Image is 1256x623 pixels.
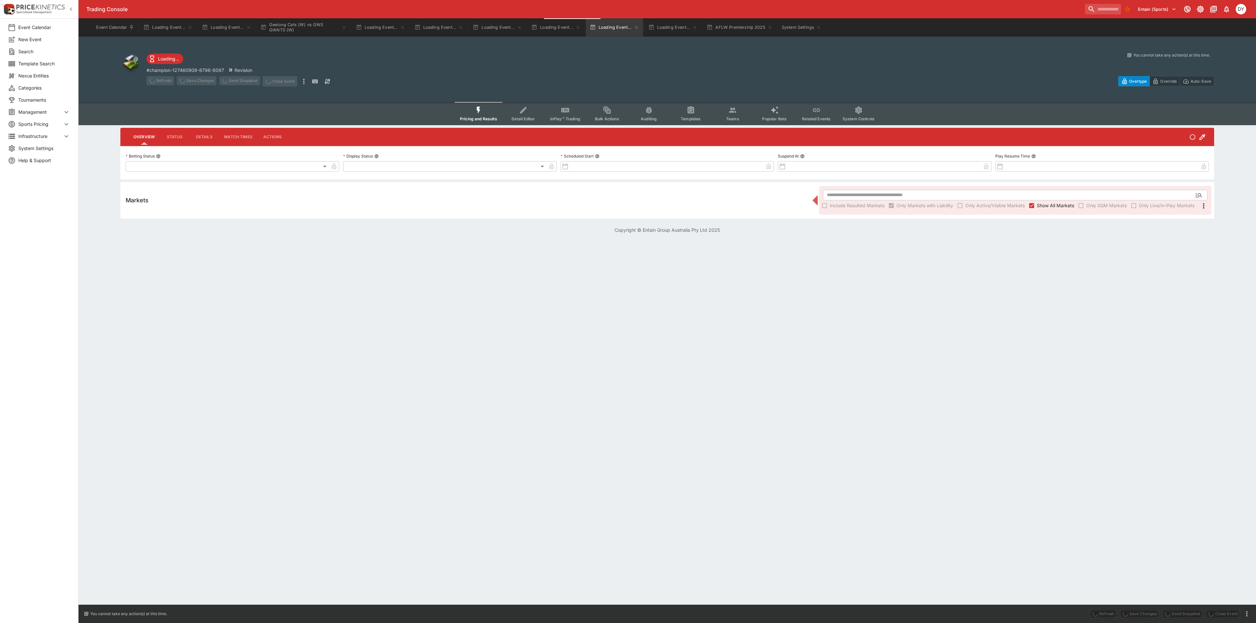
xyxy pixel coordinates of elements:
[160,129,189,145] button: Status
[703,18,776,37] button: AFLW Premiership 2025
[139,18,197,37] button: Loading Event...
[1118,76,1150,86] button: Overtype
[527,18,584,37] button: Loading Event...
[1180,76,1214,86] button: Auto-Save
[1122,4,1133,14] button: No Bookmarks
[681,116,701,121] span: Templates
[843,116,875,121] span: System Controls
[455,102,880,125] div: Event type filters
[128,129,160,145] button: Overview
[258,129,287,145] button: Actions
[1236,4,1246,14] div: dylan.brown
[1193,189,1205,201] button: Open
[1191,78,1211,85] p: Auto-Save
[1221,3,1232,15] button: Notifications
[18,84,70,91] span: Categories
[18,109,62,115] span: Management
[1208,3,1219,15] button: Documentation
[18,48,70,55] span: Search
[90,611,167,617] p: You cannot take any action(s) at this time.
[778,18,825,37] button: System Settings
[18,157,70,164] span: Help & Support
[92,18,138,37] button: Event Calendar
[86,6,1082,13] div: Trading Console
[147,67,224,74] p: Copy To Clipboard
[469,18,526,37] button: Loading Event...
[1243,610,1251,618] button: more
[2,3,15,16] img: PriceKinetics Logo
[343,153,373,159] p: Display Status
[995,153,1030,159] p: Play Resume Time
[1234,2,1248,16] button: dylan.brown
[550,116,580,121] span: InPlay™ Trading
[374,154,379,159] button: Display Status
[235,67,252,74] p: Revision
[156,154,161,159] button: Betting Status
[965,202,1025,209] span: Only Active/Visible Markets
[410,18,468,37] button: Loading Event...
[18,121,62,127] span: Sports Pricing
[595,116,619,121] span: Bulk Actions
[595,154,600,159] button: Scheduled Start
[120,52,141,73] img: other.png
[641,116,657,121] span: Auditing
[18,133,62,140] span: Infrastructure
[18,24,70,31] span: Event Calendar
[726,116,739,121] span: Teams
[300,76,308,87] button: more
[1200,202,1208,210] svg: More
[800,154,805,159] button: Suspend At
[1160,78,1177,85] p: Override
[198,18,255,37] button: Loading Event...
[78,227,1256,233] p: Copyright © Entain Group Australia Pty Ltd 2025
[1133,52,1210,58] p: You cannot take any action(s) at this time.
[1118,76,1214,86] div: Start From
[256,18,351,37] button: Geelong Cats (W) vs GWS GIANTS (W)
[644,18,702,37] button: Loading Event...
[18,36,70,43] span: New Event
[1037,202,1074,209] span: Show All Markets
[778,153,799,159] p: Suspend At
[830,202,884,209] span: Include Resulted Markets
[16,5,65,9] img: PriceKinetics
[1129,78,1147,85] p: Overtype
[189,129,219,145] button: Details
[1181,3,1193,15] button: Connected to PK
[158,55,179,62] p: Loading...
[18,96,70,103] span: Tournaments
[126,153,155,159] p: Betting Status
[219,129,258,145] button: Match Times
[1031,154,1036,159] button: Play Resume Time
[1086,202,1127,209] span: Only SGM Markets
[352,18,409,37] button: Loading Event...
[126,196,148,204] h5: Markets
[1139,202,1195,209] span: Only Live/In-Play Markets
[1149,76,1180,86] button: Override
[1195,3,1206,15] button: Toggle light/dark mode
[18,60,70,67] span: Template Search
[18,72,70,79] span: Nexus Entities
[1134,4,1180,14] button: Select Tenant
[512,116,535,121] span: Detail Editor
[1085,4,1121,14] input: search
[460,116,497,121] span: Pricing and Results
[897,202,953,209] span: Only Markets with Liability
[561,153,594,159] p: Scheduled Start
[18,145,70,152] span: System Settings
[586,18,643,37] button: Loading Event...
[762,116,787,121] span: Popular Bets
[802,116,830,121] span: Related Events
[16,11,52,14] img: Sportsbook Management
